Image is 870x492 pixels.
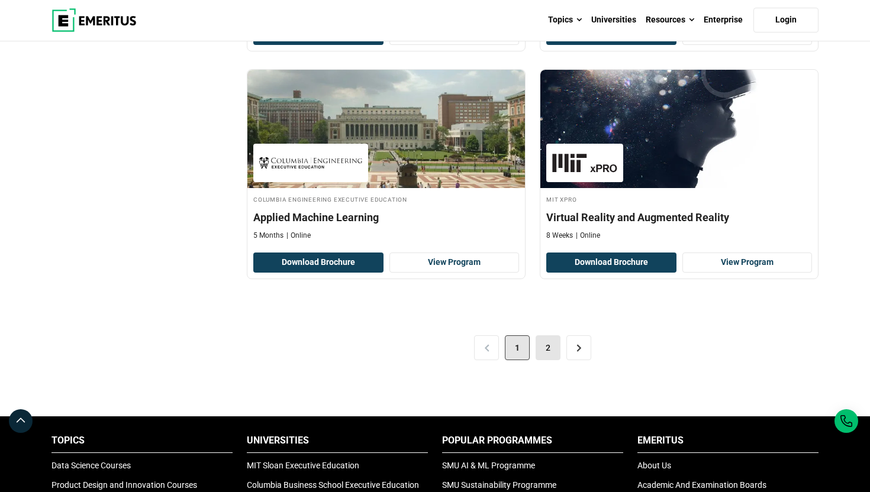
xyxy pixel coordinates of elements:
[540,70,818,247] a: AI and Machine Learning Course by MIT xPRO - MIT xPRO MIT xPRO Virtual Reality and Augmented Real...
[753,8,819,33] a: Login
[442,480,556,490] a: SMU Sustainability Programme
[546,194,812,204] h4: MIT xPRO
[286,231,311,241] p: Online
[540,70,818,188] img: Virtual Reality and Augmented Reality | Online AI and Machine Learning Course
[247,480,419,490] a: Columbia Business School Executive Education
[566,335,591,360] a: >
[253,231,283,241] p: 5 Months
[389,253,520,273] a: View Program
[51,461,131,470] a: Data Science Courses
[247,461,359,470] a: MIT Sloan Executive Education
[637,461,671,470] a: About Us
[259,150,362,176] img: Columbia Engineering Executive Education
[552,150,617,176] img: MIT xPRO
[682,253,813,273] a: View Program
[247,70,525,247] a: AI and Machine Learning Course by Columbia Engineering Executive Education - Columbia Engineering...
[546,210,812,225] h4: Virtual Reality and Augmented Reality
[637,480,766,490] a: Academic And Examination Boards
[536,335,560,360] a: 2
[253,253,384,273] button: Download Brochure
[576,231,600,241] p: Online
[546,231,573,241] p: 8 Weeks
[247,70,525,188] img: Applied Machine Learning | Online AI and Machine Learning Course
[546,253,676,273] button: Download Brochure
[442,461,535,470] a: SMU AI & ML Programme
[253,194,519,204] h4: Columbia Engineering Executive Education
[51,480,197,490] a: Product Design and Innovation Courses
[505,335,530,360] span: 1
[253,210,519,225] h4: Applied Machine Learning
